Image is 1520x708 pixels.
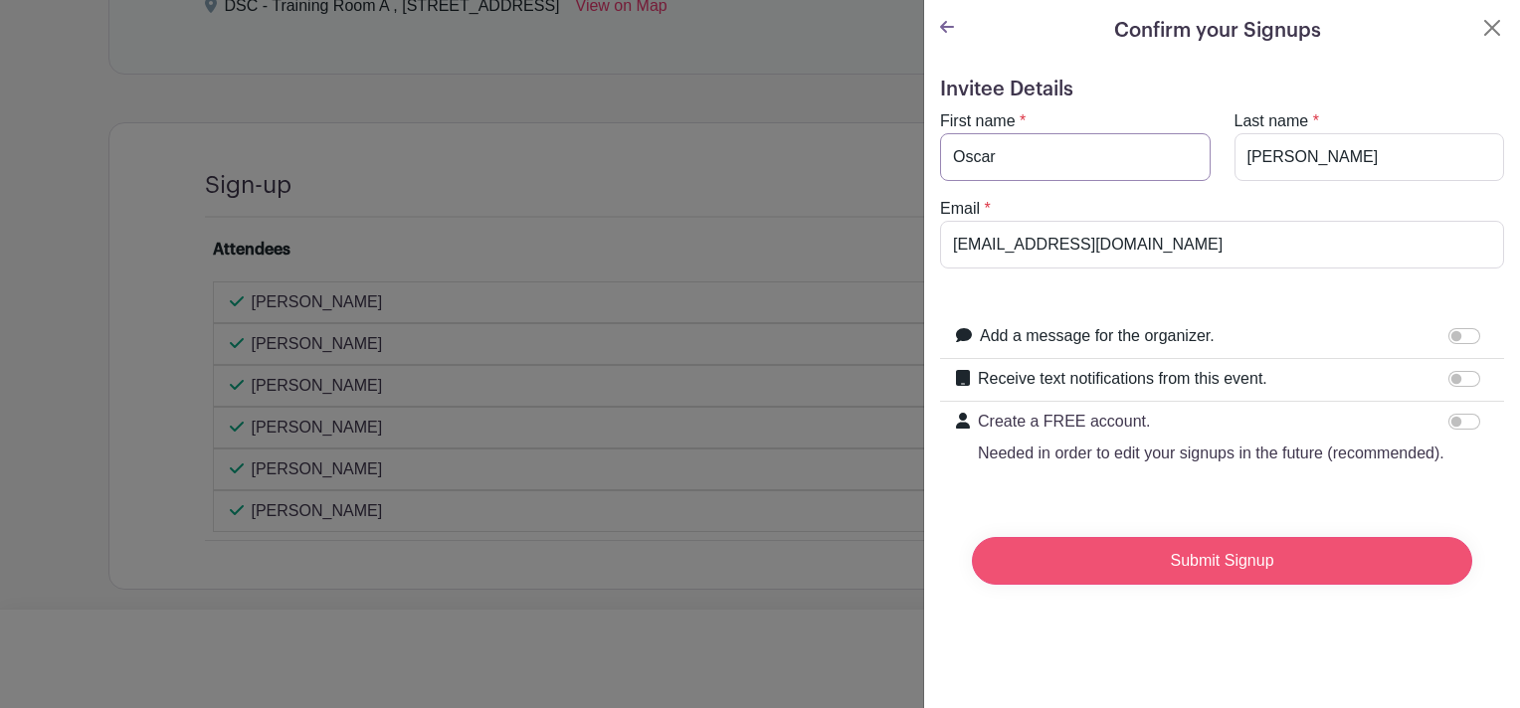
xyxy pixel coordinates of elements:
label: Last name [1235,109,1309,133]
label: First name [940,109,1016,133]
input: Submit Signup [972,537,1472,585]
label: Receive text notifications from this event. [978,367,1267,391]
h5: Confirm your Signups [1114,16,1321,46]
p: Create a FREE account. [978,410,1444,434]
p: Needed in order to edit your signups in the future (recommended). [978,442,1444,465]
label: Email [940,197,980,221]
button: Close [1480,16,1504,40]
h5: Invitee Details [940,78,1504,101]
label: Add a message for the organizer. [980,324,1215,348]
